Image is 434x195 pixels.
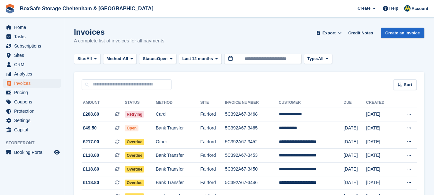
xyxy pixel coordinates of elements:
[156,121,200,135] td: Bank Transfer
[5,4,15,13] img: stora-icon-8386f47178a22dfd0bd8f6a31ec36ba5ce8667c1dd55bd0f319d3a0aa187defe.svg
[225,108,279,121] td: 5C392A67-3468
[404,82,412,88] span: Sort
[125,125,138,131] span: Open
[343,135,366,149] td: [DATE]
[3,107,61,116] a: menu
[14,88,53,97] span: Pricing
[14,69,53,78] span: Analytics
[3,69,61,78] a: menu
[125,180,144,186] span: Overdue
[83,152,99,159] span: £118.80
[125,98,155,108] th: Status
[358,5,370,12] span: Create
[304,54,332,64] button: Type: All
[14,23,53,32] span: Home
[14,116,53,125] span: Settings
[225,135,279,149] td: 5C392A67-3452
[404,5,411,12] img: Kim Virabi
[200,163,225,176] td: Fairford
[74,54,101,64] button: Site: All
[156,98,200,108] th: Method
[82,98,125,108] th: Amount
[366,108,395,121] td: [DATE]
[225,98,279,108] th: Invoice Number
[366,98,395,108] th: Created
[3,41,61,50] a: menu
[200,149,225,163] td: Fairford
[3,88,61,97] a: menu
[14,97,53,106] span: Coupons
[17,3,156,14] a: BoxSafe Storage Cheltenham & [GEOGRAPHIC_DATA]
[83,125,97,131] span: £49.50
[389,5,398,12] span: Help
[200,108,225,121] td: Fairford
[107,56,123,62] span: Method:
[343,121,366,135] td: [DATE]
[366,176,395,190] td: [DATE]
[14,79,53,88] span: Invoices
[225,121,279,135] td: 5C392A67-3465
[156,163,200,176] td: Bank Transfer
[14,148,53,157] span: Booking Portal
[123,56,128,62] span: All
[83,166,99,173] span: £118.80
[343,149,366,163] td: [DATE]
[77,56,86,62] span: Site:
[3,116,61,125] a: menu
[3,51,61,60] a: menu
[125,111,144,118] span: Retrying
[125,139,144,145] span: Overdue
[156,108,200,121] td: Card
[14,125,53,134] span: Capital
[14,32,53,41] span: Tasks
[182,56,213,62] span: Last 12 months
[200,121,225,135] td: Fairford
[156,135,200,149] td: Other
[343,98,366,108] th: Due
[381,28,424,38] a: Create an Invoice
[156,176,200,190] td: Bank Transfer
[157,56,168,62] span: Open
[366,121,395,135] td: [DATE]
[86,56,92,62] span: All
[6,140,64,146] span: Storefront
[343,176,366,190] td: [DATE]
[74,28,164,36] h1: Invoices
[3,97,61,106] a: menu
[315,28,343,38] button: Export
[3,32,61,41] a: menu
[143,56,157,62] span: Status:
[3,23,61,32] a: menu
[14,60,53,69] span: CRM
[366,149,395,163] td: [DATE]
[366,163,395,176] td: [DATE]
[14,51,53,60] span: Sites
[125,166,144,173] span: Overdue
[225,149,279,163] td: 5C392A67-3453
[83,179,99,186] span: £118.80
[179,54,222,64] button: Last 12 months
[3,79,61,88] a: menu
[366,135,395,149] td: [DATE]
[346,28,376,38] a: Credit Notes
[200,176,225,190] td: Fairford
[225,163,279,176] td: 5C392A67-3450
[125,152,144,159] span: Overdue
[83,138,99,145] span: £217.00
[323,30,336,36] span: Export
[53,148,61,156] a: Preview store
[14,107,53,116] span: Protection
[83,111,99,118] span: £208.80
[343,163,366,176] td: [DATE]
[3,60,61,69] a: menu
[307,56,318,62] span: Type:
[200,135,225,149] td: Fairford
[225,176,279,190] td: 5C392A67-3446
[156,149,200,163] td: Bank Transfer
[318,56,323,62] span: All
[3,148,61,157] a: menu
[412,5,428,12] span: Account
[74,37,164,45] p: A complete list of invoices for all payments
[139,54,176,64] button: Status: Open
[279,98,344,108] th: Customer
